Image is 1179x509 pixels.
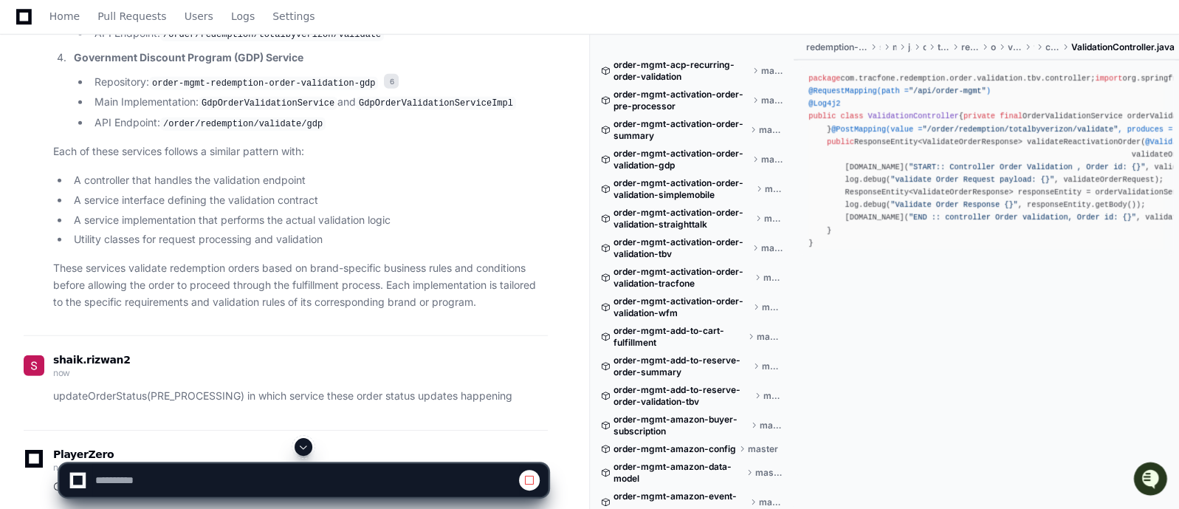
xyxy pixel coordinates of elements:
span: public [808,112,836,120]
button: Start new chat [251,115,269,132]
span: "Validate Order Response {}" [890,200,1018,209]
span: shaik.rizwan2 [53,354,131,366]
span: order [990,41,995,53]
span: master [760,420,783,431]
span: order-mgmt-add-to-reserve-order-summary [613,355,750,378]
span: ValidationController.java [1071,41,1175,53]
span: java [908,41,911,53]
code: /order/redemption/totalbyverizon/validate [160,28,384,41]
p: updateOrderStatus(PRE_PROCESSING) in which service these order status updates happening [53,388,548,405]
span: order-mgmt-activation-order-pre-processor [613,89,750,112]
span: final [1000,112,1022,120]
a: Powered byPylon [104,154,179,166]
span: master [763,390,783,402]
span: order-mgmt-add-to-reserve-order-validation-tbv [613,384,752,408]
li: Utility classes for request processing and validation [69,231,548,248]
code: GdpOrderValidationServiceImpl [356,97,516,110]
span: order-mgmt-activation-order-validation-tbv [613,236,749,260]
span: master [761,95,783,106]
span: tracfone [938,41,949,53]
span: "/order/redemption/totalbyverizon/validate" [922,125,1118,134]
span: master [764,213,783,225]
span: ValidationController [867,112,958,120]
span: "validate Order Request payload: {}" [890,175,1054,184]
li: API Endpoint: [90,115,548,132]
div: Welcome [15,59,269,83]
code: GdpOrderValidationService [199,97,337,110]
span: private [963,112,995,120]
span: order-mgmt-activation-order-validation-straighttalk [613,207,752,230]
span: class [840,112,863,120]
div: We're offline, but we'll be back soon! [50,125,214,137]
p: Each of these services follows a similar pattern with: [53,143,548,160]
span: "START:: Controller Order Validation , Order id: {}" [909,163,1145,171]
span: order-mgmt-activation-order-validation-tracfone [613,266,752,290]
span: Pull Requests [97,12,166,21]
span: master [761,154,783,165]
span: src [879,41,880,53]
span: redemption-order-validation-tbv [805,41,867,53]
p: These services validate redemption orders based on brand-specific business rules and conditions b... [53,260,548,310]
span: master [765,183,783,195]
strong: Government Discount Program (GDP) Service [74,51,303,64]
span: package [808,74,840,83]
span: order-mgmt-activation-order-summary [613,118,748,142]
li: A service implementation that performs the actual validation logic [69,212,548,229]
span: tbv [1033,41,1034,53]
li: Repository: [90,74,548,92]
span: Home [49,12,80,21]
span: validation [1008,41,1022,53]
span: public [827,137,854,146]
span: import [1095,74,1122,83]
div: Start new chat [50,110,242,125]
span: @Log4j2 [808,99,840,108]
span: controller [1045,41,1059,53]
li: A service interface defining the validation contract [69,192,548,209]
li: Main Implementation: and [90,94,548,112]
img: PlayerZero [15,15,44,44]
span: master [761,242,783,254]
code: order-mgmt-redemption-order-validation-gdp [149,77,378,90]
span: Pylon [147,155,179,166]
span: Logs [231,12,255,21]
span: @RequestMapping(path = ) [808,86,990,95]
span: order-mgmt-activation-order-validation-gdp [613,148,750,171]
span: now [53,367,70,378]
img: ACg8ocJtcOD456VB_rPnlU-P5qKqvk2126OPOPK2sP5w1SbMhNG9sA=s96-c [24,355,44,376]
img: 1756235613930-3d25f9e4-fa56-45dd-b3ad-e072dfbd1548 [15,110,41,137]
div: com.tracfone.redemption.order.validation.tbv.controller; org.springframework.http.MediaType; org.... [808,72,1164,250]
span: redemption [961,41,979,53]
span: 6 [384,74,399,89]
span: order-mgmt-acp-recurring-order-validation [613,59,749,83]
span: Users [185,12,213,21]
code: /order/redemption/validate/gdp [160,117,326,131]
span: "END :: controller Order validation, Order id: {}" [909,213,1136,222]
span: master [763,272,783,284]
span: "/api/order-mgmt" [909,86,986,95]
span: Settings [272,12,314,21]
iframe: Open customer support [1132,460,1172,500]
li: A controller that handles the validation endpoint [69,172,548,189]
span: master [761,301,783,313]
span: main [892,41,896,53]
span: master [759,124,783,136]
span: order-mgmt-amazon-buyer-subscription [613,414,749,437]
span: com [923,41,926,53]
span: master [762,361,783,372]
span: order-mgmt-activation-order-validation-wfm [613,296,750,319]
span: master [757,331,783,343]
span: master [761,65,783,77]
span: order-mgmt-add-to-cart-fulfillment [613,325,746,349]
span: order-mgmt-activation-order-validation-simplemobile [613,177,753,201]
